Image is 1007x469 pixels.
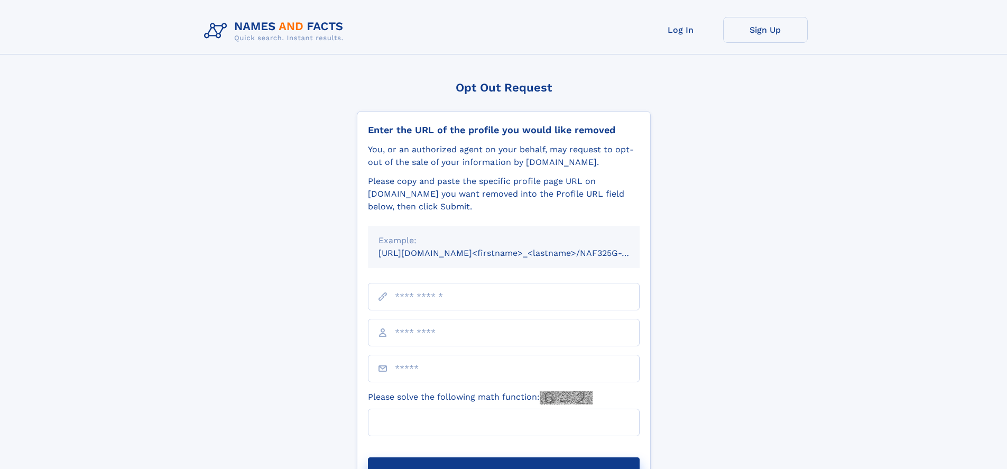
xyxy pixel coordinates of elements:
[378,248,660,258] small: [URL][DOMAIN_NAME]<firstname>_<lastname>/NAF325G-xxxxxxxx
[368,124,640,136] div: Enter the URL of the profile you would like removed
[368,143,640,169] div: You, or an authorized agent on your behalf, may request to opt-out of the sale of your informatio...
[378,234,629,247] div: Example:
[723,17,808,43] a: Sign Up
[368,175,640,213] div: Please copy and paste the specific profile page URL on [DOMAIN_NAME] you want removed into the Pr...
[639,17,723,43] a: Log In
[357,81,651,94] div: Opt Out Request
[200,17,352,45] img: Logo Names and Facts
[368,391,593,404] label: Please solve the following math function:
